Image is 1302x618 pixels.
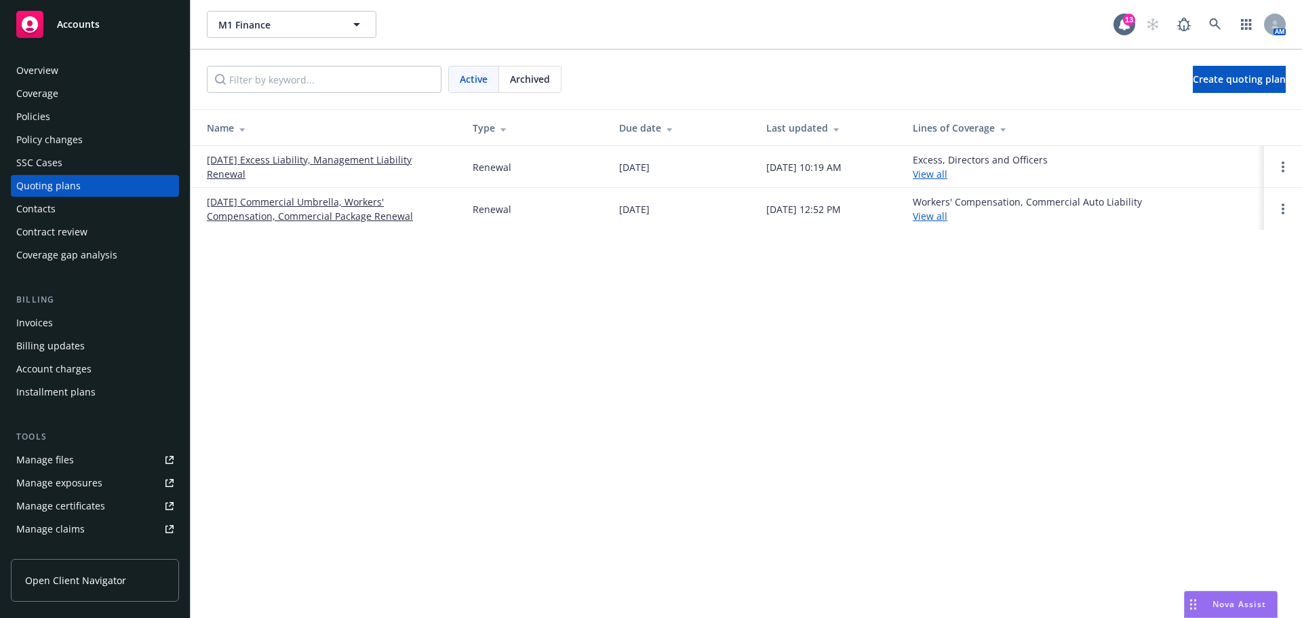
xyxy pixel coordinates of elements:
[913,195,1142,223] div: Workers' Compensation, Commercial Auto Liability
[16,175,81,197] div: Quoting plans
[766,160,842,174] div: [DATE] 10:19 AM
[1275,159,1291,175] a: Open options
[11,358,179,380] a: Account charges
[16,358,92,380] div: Account charges
[1185,592,1202,617] div: Drag to move
[11,293,179,307] div: Billing
[11,430,179,444] div: Tools
[913,153,1048,181] div: Excess, Directors and Officers
[16,381,96,403] div: Installment plans
[1139,11,1166,38] a: Start snowing
[460,72,488,86] span: Active
[11,381,179,403] a: Installment plans
[16,541,80,563] div: Manage BORs
[766,121,891,135] div: Last updated
[16,106,50,128] div: Policies
[11,449,179,471] a: Manage files
[11,495,179,517] a: Manage certificates
[11,5,179,43] a: Accounts
[16,312,53,334] div: Invoices
[1275,201,1291,217] a: Open options
[207,11,376,38] button: M1 Finance
[619,121,744,135] div: Due date
[16,518,85,540] div: Manage claims
[1193,66,1286,93] a: Create quoting plan
[16,198,56,220] div: Contacts
[1170,11,1198,38] a: Report a Bug
[16,60,58,81] div: Overview
[11,518,179,540] a: Manage claims
[473,121,597,135] div: Type
[1123,14,1135,26] div: 13
[11,541,179,563] a: Manage BORs
[11,60,179,81] a: Overview
[11,152,179,174] a: SSC Cases
[619,160,650,174] div: [DATE]
[11,129,179,151] a: Policy changes
[207,121,451,135] div: Name
[11,106,179,128] a: Policies
[11,312,179,334] a: Invoices
[16,244,117,266] div: Coverage gap analysis
[11,472,179,494] a: Manage exposures
[11,175,179,197] a: Quoting plans
[11,83,179,104] a: Coverage
[16,449,74,471] div: Manage files
[207,153,451,181] a: [DATE] Excess Liability, Management Liability Renewal
[16,472,102,494] div: Manage exposures
[11,198,179,220] a: Contacts
[1233,11,1260,38] a: Switch app
[766,202,841,216] div: [DATE] 12:52 PM
[1184,591,1278,618] button: Nova Assist
[16,152,62,174] div: SSC Cases
[510,72,550,86] span: Archived
[16,83,58,104] div: Coverage
[913,168,947,180] a: View all
[16,495,105,517] div: Manage certificates
[473,202,511,216] div: Renewal
[207,195,451,223] a: [DATE] Commercial Umbrella, Workers' Compensation, Commercial Package Renewal
[1202,11,1229,38] a: Search
[1212,598,1266,610] span: Nova Assist
[16,129,83,151] div: Policy changes
[913,121,1253,135] div: Lines of Coverage
[11,244,179,266] a: Coverage gap analysis
[207,66,441,93] input: Filter by keyword...
[11,221,179,243] a: Contract review
[218,18,336,32] span: M1 Finance
[619,202,650,216] div: [DATE]
[1193,73,1286,85] span: Create quoting plan
[11,335,179,357] a: Billing updates
[25,573,126,587] span: Open Client Navigator
[913,210,947,223] a: View all
[16,335,85,357] div: Billing updates
[473,160,511,174] div: Renewal
[16,221,87,243] div: Contract review
[57,19,100,30] span: Accounts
